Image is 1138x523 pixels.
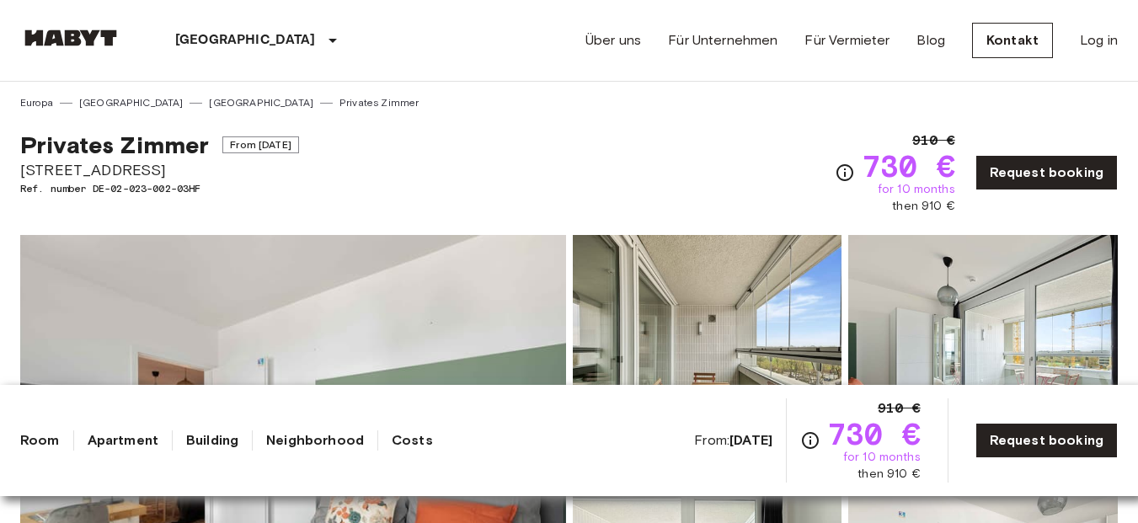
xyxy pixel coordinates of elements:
[972,23,1053,58] a: Kontakt
[20,131,209,159] span: Privates Zimmer
[848,235,1118,456] img: Picture of unit DE-02-023-002-03HF
[729,432,772,448] b: [DATE]
[20,430,60,451] a: Room
[912,131,955,151] span: 910 €
[20,95,53,110] a: Europa
[975,423,1118,458] a: Request booking
[858,466,921,483] span: then 910 €
[585,30,641,51] a: Über uns
[186,430,238,451] a: Building
[573,235,842,456] img: Picture of unit DE-02-023-002-03HF
[209,95,313,110] a: [GEOGRAPHIC_DATA]
[20,159,299,181] span: [STREET_ADDRESS]
[843,449,921,466] span: for 10 months
[20,29,121,46] img: Habyt
[975,155,1118,190] a: Request booking
[1080,30,1118,51] a: Log in
[88,430,158,451] a: Apartment
[339,95,419,110] a: Privates Zimmer
[916,30,945,51] a: Blog
[878,398,921,419] span: 910 €
[800,430,820,451] svg: Check cost overview for full price breakdown. Please note that discounts apply to new joiners onl...
[804,30,890,51] a: Für Vermieter
[266,430,364,451] a: Neighborhood
[20,181,299,196] span: Ref. number DE-02-023-002-03HF
[694,431,772,450] span: From:
[827,419,921,449] span: 730 €
[392,430,433,451] a: Costs
[668,30,777,51] a: Für Unternehmen
[862,151,955,181] span: 730 €
[892,198,955,215] span: then 910 €
[878,181,955,198] span: for 10 months
[222,136,299,153] span: From [DATE]
[835,163,855,183] svg: Check cost overview for full price breakdown. Please note that discounts apply to new joiners onl...
[79,95,184,110] a: [GEOGRAPHIC_DATA]
[175,30,316,51] p: [GEOGRAPHIC_DATA]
